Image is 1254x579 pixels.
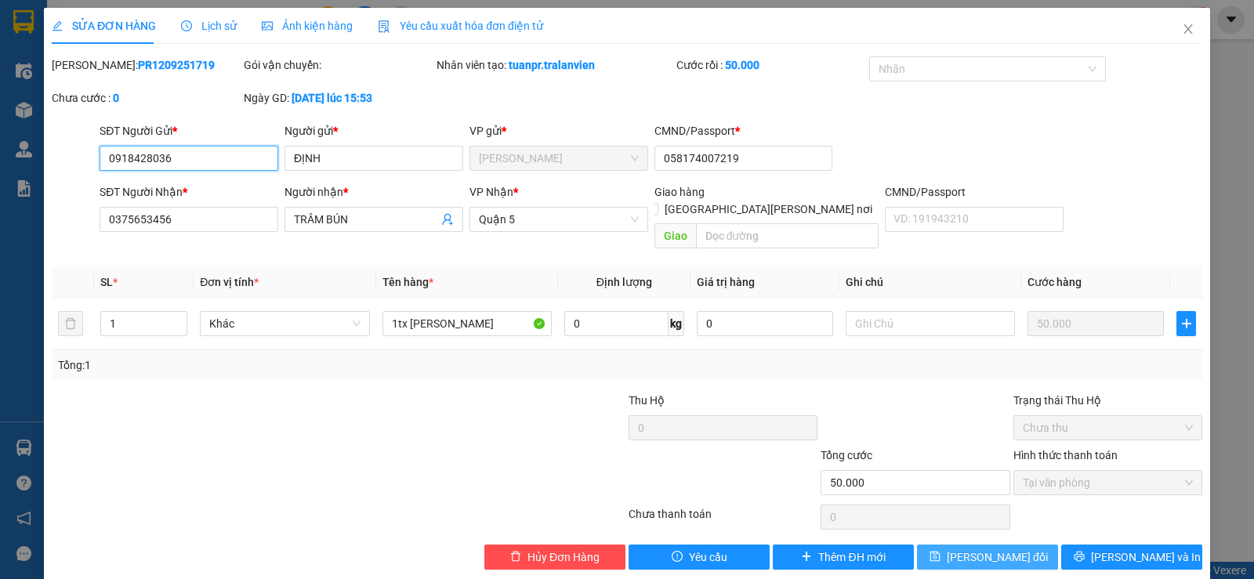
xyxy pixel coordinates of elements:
[132,60,216,72] b: [DOMAIN_NAME]
[484,545,625,570] button: deleteHủy Đơn Hàng
[510,551,521,563] span: delete
[469,186,513,198] span: VP Nhận
[917,545,1058,570] button: save[PERSON_NAME] đổi
[629,545,770,570] button: exclamation-circleYêu cầu
[52,56,241,74] div: [PERSON_NAME]:
[20,101,57,175] b: Trà Lan Viên
[1027,276,1082,288] span: Cước hàng
[725,59,759,71] b: 50.000
[113,92,119,104] b: 0
[437,56,674,74] div: Nhân viên tạo:
[1023,416,1193,440] span: Chưa thu
[629,394,665,407] span: Thu Hộ
[100,122,278,139] div: SĐT Người Gửi
[885,183,1064,201] div: CMND/Passport
[479,208,639,231] span: Quận 5
[846,311,1015,336] input: Ghi Chú
[1182,23,1194,35] span: close
[839,267,1021,298] th: Ghi chú
[1177,317,1195,330] span: plus
[947,548,1048,566] span: [PERSON_NAME] đổi
[52,20,63,31] span: edit
[244,89,433,107] div: Ngày GD:
[181,20,237,32] span: Lịch sử
[672,551,683,563] span: exclamation-circle
[292,92,372,104] b: [DATE] lúc 15:53
[689,548,727,566] span: Yêu cầu
[773,545,914,570] button: plusThêm ĐH mới
[801,551,812,563] span: plus
[654,223,696,248] span: Giao
[100,183,278,201] div: SĐT Người Nhận
[378,20,543,32] span: Yêu cầu xuất hóa đơn điện tử
[285,183,463,201] div: Người nhận
[818,548,885,566] span: Thêm ĐH mới
[100,276,113,288] span: SL
[658,201,879,218] span: [GEOGRAPHIC_DATA][PERSON_NAME] nơi
[58,311,83,336] button: delete
[262,20,353,32] span: Ảnh kiện hàng
[821,449,872,461] span: Tổng cước
[382,276,433,288] span: Tên hàng
[382,311,552,336] input: VD: Bàn, Ghế
[170,20,208,57] img: logo.jpg
[669,311,684,336] span: kg
[181,20,192,31] span: clock-circle
[96,23,155,178] b: Trà Lan Viên - Gửi khách hàng
[52,20,156,32] span: SỬA ĐƠN HÀNG
[509,59,595,71] b: tuanpr.tralanvien
[469,122,648,139] div: VP gửi
[58,356,485,374] div: Tổng: 1
[930,551,940,563] span: save
[1027,311,1164,336] input: 0
[697,276,755,288] span: Giá trị hàng
[1176,311,1196,336] button: plus
[676,56,865,74] div: Cước rồi :
[209,312,360,335] span: Khác
[262,20,273,31] span: picture
[285,122,463,139] div: Người gửi
[596,276,652,288] span: Định lượng
[527,548,600,566] span: Hủy Đơn Hàng
[654,186,705,198] span: Giao hàng
[52,89,241,107] div: Chưa cước :
[1023,471,1193,494] span: Tại văn phòng
[479,147,639,170] span: Phan Rang
[1061,545,1202,570] button: printer[PERSON_NAME] và In
[378,20,390,33] img: icon
[627,505,819,533] div: Chưa thanh toán
[138,59,215,71] b: PR1209251719
[654,122,833,139] div: CMND/Passport
[1091,548,1201,566] span: [PERSON_NAME] và In
[200,276,259,288] span: Đơn vị tính
[132,74,216,94] li: (c) 2017
[244,56,433,74] div: Gói vận chuyển:
[1013,449,1118,461] label: Hình thức thanh toán
[1166,8,1210,52] button: Close
[1013,392,1202,409] div: Trạng thái Thu Hộ
[696,223,879,248] input: Dọc đường
[441,213,454,226] span: user-add
[1074,551,1085,563] span: printer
